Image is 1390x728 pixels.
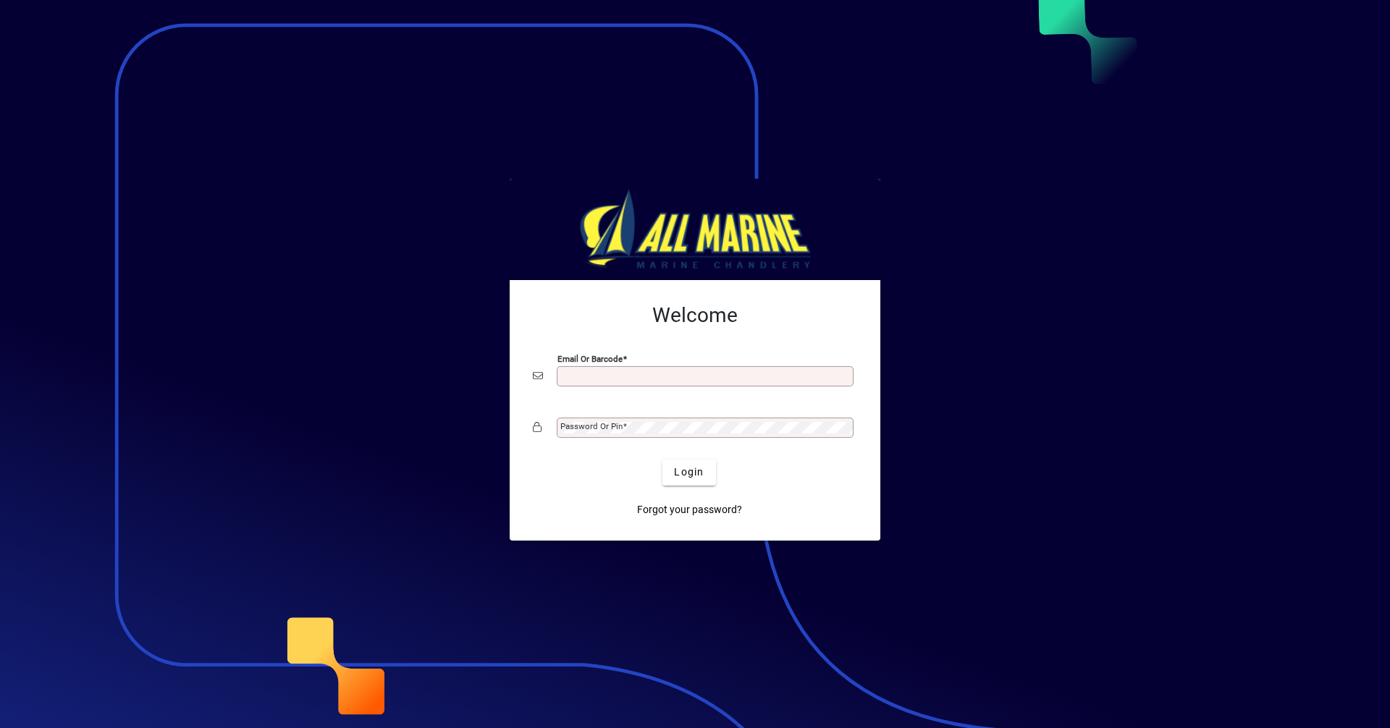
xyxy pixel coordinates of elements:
[662,460,715,486] button: Login
[557,353,623,363] mat-label: Email or Barcode
[560,421,623,431] mat-label: Password or Pin
[631,497,748,523] a: Forgot your password?
[637,502,742,517] span: Forgot your password?
[674,465,704,480] span: Login
[533,303,857,328] h2: Welcome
